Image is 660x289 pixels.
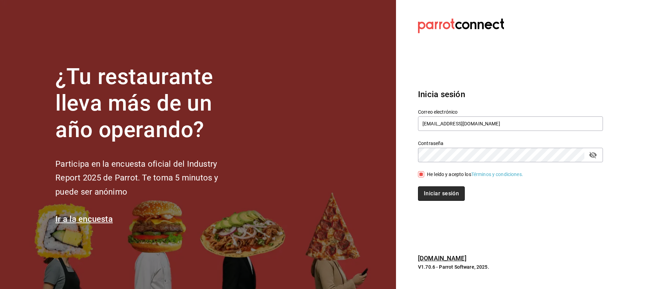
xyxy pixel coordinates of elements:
[418,88,603,101] h3: Inicia sesión
[418,141,603,146] label: Contraseña
[55,214,113,224] a: Ir a la encuesta
[418,116,603,131] input: Ingresa tu correo electrónico
[587,149,599,161] button: passwordField
[418,110,603,114] label: Correo electrónico
[427,171,523,178] div: He leído y acepto los
[418,255,466,262] a: [DOMAIN_NAME]
[471,172,523,177] a: Términos y condiciones.
[55,157,241,199] h2: Participa en la encuesta oficial del Industry Report 2025 de Parrot. Te toma 5 minutos y puede se...
[418,186,465,201] button: Iniciar sesión
[418,264,603,270] p: V1.70.6 - Parrot Software, 2025.
[55,64,241,143] h1: ¿Tu restaurante lleva más de un año operando?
